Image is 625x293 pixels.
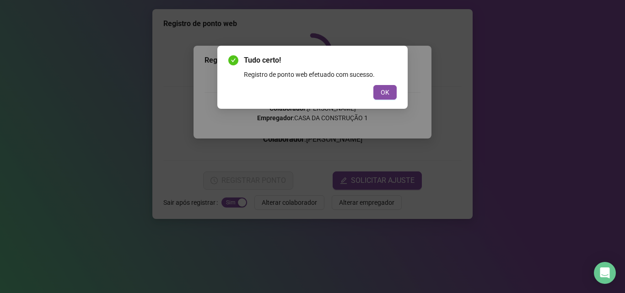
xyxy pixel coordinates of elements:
div: Open Intercom Messenger [594,262,616,284]
div: Registro de ponto web efetuado com sucesso. [244,69,397,80]
span: OK [381,87,389,97]
span: Tudo certo! [244,55,397,66]
button: OK [373,85,397,100]
span: check-circle [228,55,238,65]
